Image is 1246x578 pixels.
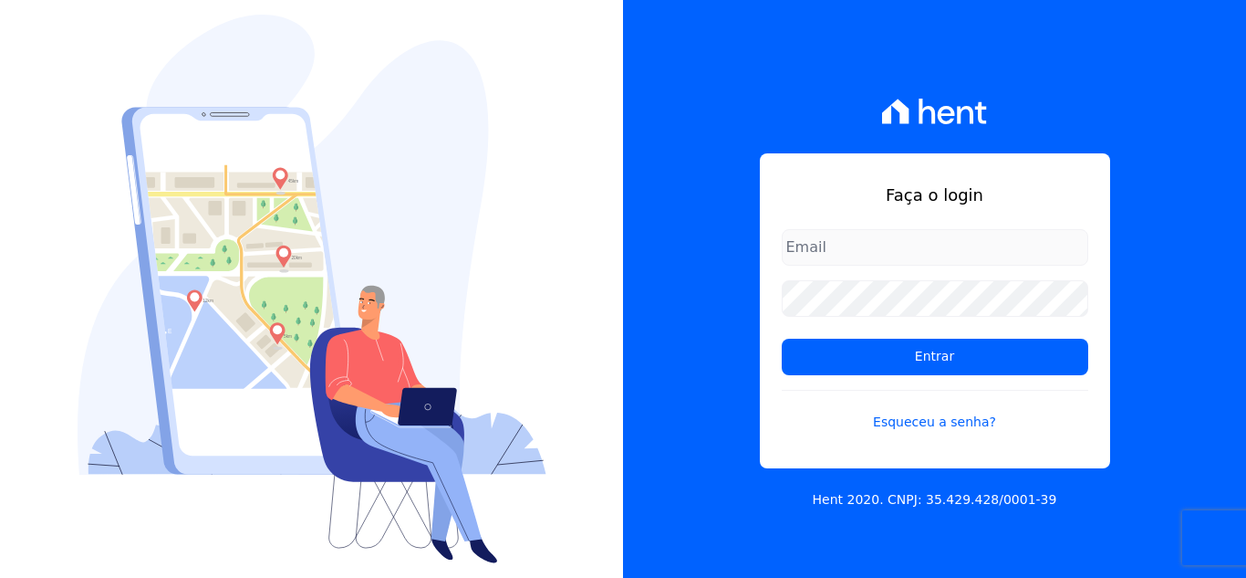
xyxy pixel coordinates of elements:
input: Email [782,229,1088,266]
input: Entrar [782,339,1088,375]
img: Login [78,15,546,563]
p: Hent 2020. CNPJ: 35.429.428/0001-39 [813,490,1057,510]
h1: Faça o login [782,183,1088,207]
a: Esqueceu a senha? [782,390,1088,432]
